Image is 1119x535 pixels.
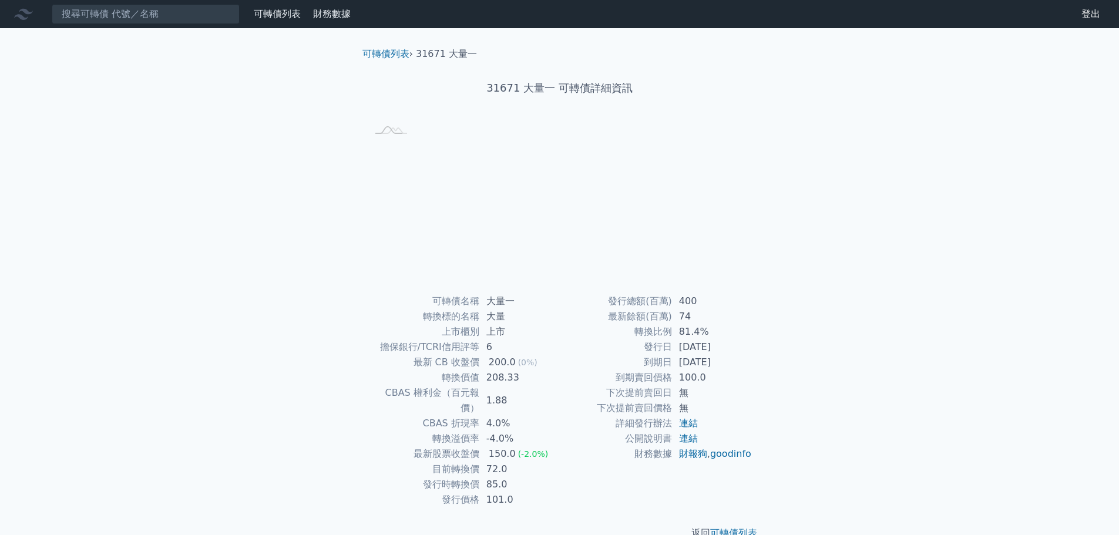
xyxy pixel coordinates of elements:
[560,416,672,431] td: 詳細發行辦法
[367,431,479,446] td: 轉換溢價率
[560,339,672,355] td: 發行日
[367,339,479,355] td: 擔保銀行/TCRI信用評等
[367,492,479,507] td: 發行價格
[679,418,698,429] a: 連結
[679,433,698,444] a: 連結
[672,324,752,339] td: 81.4%
[254,8,301,19] a: 可轉債列表
[367,477,479,492] td: 發行時轉換價
[479,339,560,355] td: 6
[367,370,479,385] td: 轉換價值
[362,47,413,61] li: ›
[672,385,752,401] td: 無
[479,385,560,416] td: 1.88
[367,385,479,416] td: CBAS 權利金（百元報價）
[362,48,409,59] a: 可轉債列表
[672,309,752,324] td: 74
[313,8,351,19] a: 財務數據
[672,446,752,462] td: ,
[560,294,672,309] td: 發行總額(百萬)
[1072,5,1110,23] a: 登出
[479,324,560,339] td: 上市
[560,324,672,339] td: 轉換比例
[486,355,518,370] div: 200.0
[479,462,560,477] td: 72.0
[486,446,518,462] div: 150.0
[560,355,672,370] td: 到期日
[560,370,672,385] td: 到期賣回價格
[479,294,560,309] td: 大量一
[560,309,672,324] td: 最新餘額(百萬)
[479,477,560,492] td: 85.0
[560,431,672,446] td: 公開說明書
[518,358,537,367] span: (0%)
[560,446,672,462] td: 財務數據
[353,80,767,96] h1: 31671 大量一 可轉債詳細資訊
[710,448,751,459] a: goodinfo
[479,416,560,431] td: 4.0%
[672,355,752,370] td: [DATE]
[479,492,560,507] td: 101.0
[560,385,672,401] td: 下次提前賣回日
[367,324,479,339] td: 上市櫃別
[672,370,752,385] td: 100.0
[560,401,672,416] td: 下次提前賣回價格
[367,416,479,431] td: CBAS 折現率
[367,446,479,462] td: 最新股票收盤價
[518,449,549,459] span: (-2.0%)
[479,431,560,446] td: -4.0%
[672,401,752,416] td: 無
[679,448,707,459] a: 財報狗
[672,339,752,355] td: [DATE]
[479,370,560,385] td: 208.33
[367,462,479,477] td: 目前轉換價
[416,47,477,61] li: 31671 大量一
[1060,479,1119,535] iframe: Chat Widget
[672,294,752,309] td: 400
[52,4,240,24] input: 搜尋可轉債 代號／名稱
[479,309,560,324] td: 大量
[367,309,479,324] td: 轉換標的名稱
[367,355,479,370] td: 最新 CB 收盤價
[367,294,479,309] td: 可轉債名稱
